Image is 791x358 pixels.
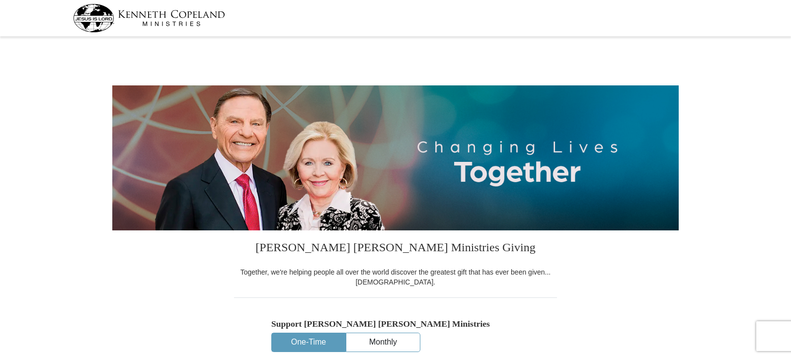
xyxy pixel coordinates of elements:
img: kcm-header-logo.svg [73,4,225,32]
button: Monthly [346,333,420,352]
h3: [PERSON_NAME] [PERSON_NAME] Ministries Giving [234,230,557,267]
h5: Support [PERSON_NAME] [PERSON_NAME] Ministries [271,319,520,329]
button: One-Time [272,333,345,352]
div: Together, we're helping people all over the world discover the greatest gift that has ever been g... [234,267,557,287]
